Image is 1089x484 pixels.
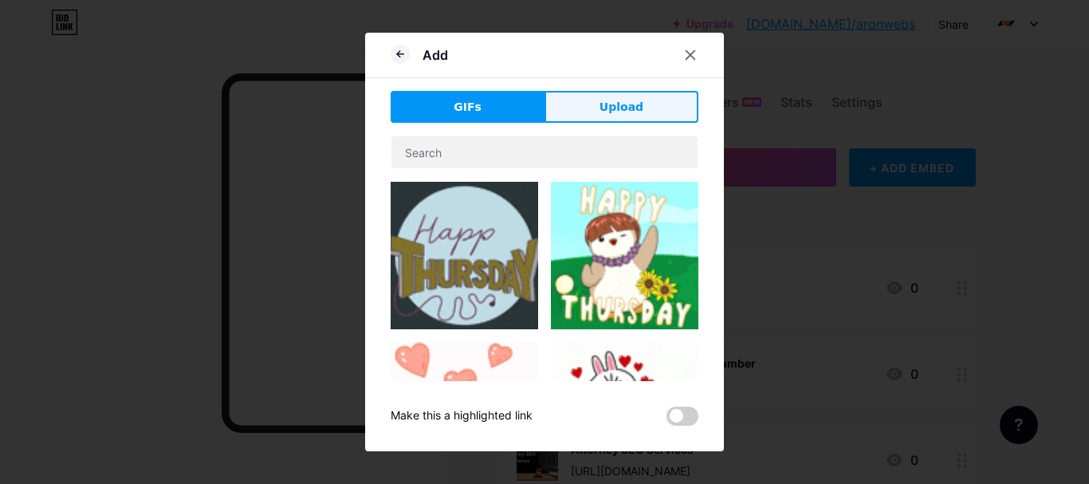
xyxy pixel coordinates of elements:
[391,182,538,329] img: Gihpy
[454,99,482,116] span: GIFs
[391,136,698,168] input: Search
[551,342,698,469] img: Gihpy
[391,407,533,426] div: Make this a highlighted link
[391,91,544,123] button: GIFs
[544,91,698,123] button: Upload
[551,182,698,329] img: Gihpy
[600,99,643,116] span: Upload
[423,45,448,65] div: Add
